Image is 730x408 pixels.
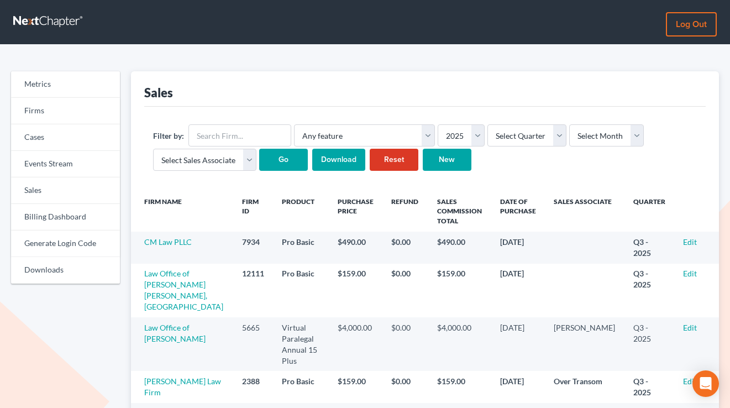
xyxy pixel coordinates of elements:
th: Product [273,191,328,232]
td: 7934 [233,232,273,263]
a: Edit [683,323,697,332]
a: [PERSON_NAME] Law Firm [144,376,221,397]
div: Sales [144,85,173,101]
th: Date of Purchase [491,191,545,232]
td: $4,000.00 [329,317,382,371]
input: Download [312,149,365,171]
td: $490.00 [329,232,382,263]
td: [DATE] [491,317,545,371]
label: Filter by: [153,130,184,142]
th: Refund [382,191,428,232]
a: New [423,149,471,171]
td: Pro Basic [273,371,328,402]
a: Sales [11,177,120,204]
a: Edit [683,237,697,247]
th: Sales Commission Total [428,191,491,232]
td: $0.00 [382,317,428,371]
td: $490.00 [428,232,491,263]
input: Go [259,149,308,171]
a: Law Office of [PERSON_NAME] [PERSON_NAME], [GEOGRAPHIC_DATA] [144,269,223,311]
td: Pro Basic [273,264,328,317]
td: $4,000.00 [428,317,491,371]
td: $159.00 [329,264,382,317]
a: Edit [683,269,697,278]
td: 5665 [233,317,273,371]
a: Billing Dashboard [11,204,120,231]
td: [DATE] [491,264,545,317]
a: Cases [11,124,120,151]
td: $0.00 [382,232,428,263]
td: Pro Basic [273,232,328,263]
a: Firms [11,98,120,124]
th: Quarter [624,191,674,232]
td: 12111 [233,264,273,317]
td: 2388 [233,371,273,402]
td: $159.00 [428,371,491,402]
a: Downloads [11,257,120,284]
a: Law Office of [PERSON_NAME] [144,323,206,343]
td: $0.00 [382,371,428,402]
a: Generate Login Code [11,231,120,257]
td: Virtual Paralegal Annual 15 Plus [273,317,328,371]
a: Log out [666,12,717,36]
a: Reset [370,149,418,171]
input: Search Firm... [188,124,291,147]
th: Sales Associate [545,191,624,232]
td: Q3 - 2025 [624,371,674,402]
td: $0.00 [382,264,428,317]
td: $159.00 [428,264,491,317]
a: Edit [683,376,697,386]
td: [DATE] [491,232,545,263]
td: $159.00 [329,371,382,402]
td: Q3 - 2025 [624,232,674,263]
td: [PERSON_NAME] [545,317,624,371]
th: Firm Name [131,191,234,232]
th: Firm ID [233,191,273,232]
a: CM Law PLLC [144,237,192,247]
a: Events Stream [11,151,120,177]
th: Purchase Price [329,191,382,232]
td: Q3 - 2025 [624,264,674,317]
td: Q3 - 2025 [624,317,674,371]
a: Metrics [11,71,120,98]
div: Open Intercom Messenger [692,370,719,397]
td: Over Transom [545,371,624,402]
td: [DATE] [491,371,545,402]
